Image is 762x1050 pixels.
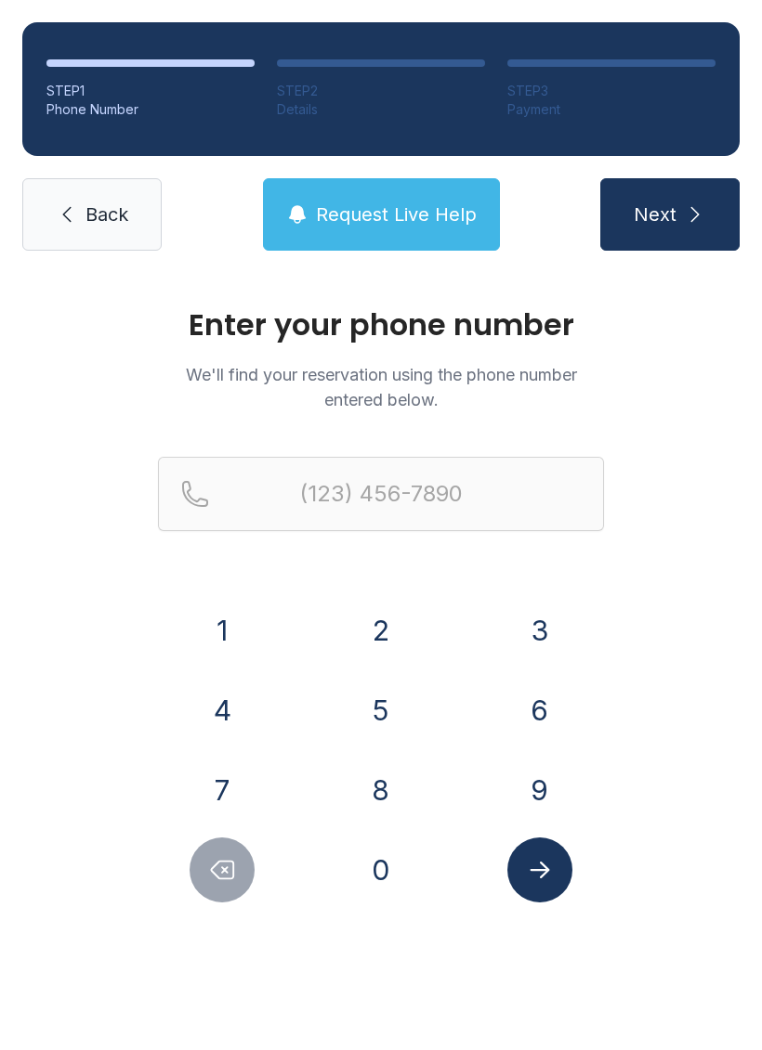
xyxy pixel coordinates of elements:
[158,310,604,340] h1: Enter your phone number
[507,837,572,902] button: Submit lookup form
[507,598,572,663] button: 3
[85,201,128,227] span: Back
[634,201,677,227] span: Next
[507,678,572,743] button: 6
[46,100,255,119] div: Phone Number
[158,457,604,531] input: Reservation phone number
[348,678,414,743] button: 5
[190,758,255,823] button: 7
[158,362,604,412] p: We'll find your reservation using the phone number entered below.
[190,837,255,902] button: Delete number
[507,100,716,119] div: Payment
[190,598,255,663] button: 1
[316,201,477,227] span: Request Live Help
[277,100,485,119] div: Details
[507,758,572,823] button: 9
[190,678,255,743] button: 4
[348,758,414,823] button: 8
[507,82,716,100] div: STEP 3
[348,598,414,663] button: 2
[46,82,255,100] div: STEP 1
[348,837,414,902] button: 0
[277,82,485,100] div: STEP 2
